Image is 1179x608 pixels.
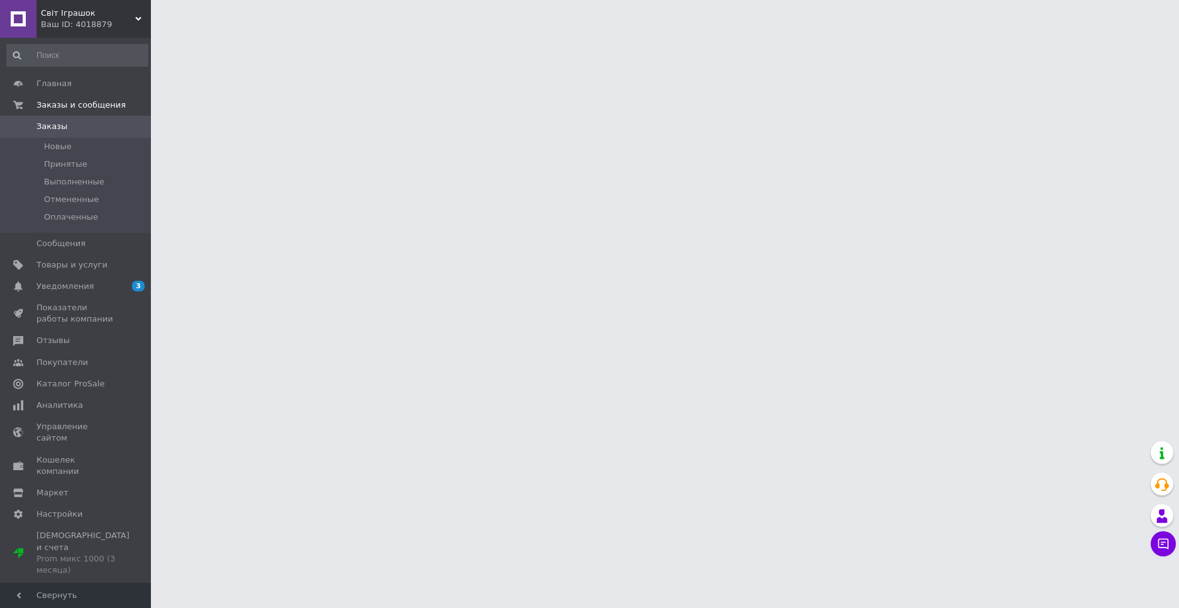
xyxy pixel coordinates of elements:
[132,281,145,291] span: 3
[44,159,87,170] span: Принятые
[1151,531,1176,556] button: Чат с покупателем
[36,530,130,576] span: [DEMOGRAPHIC_DATA] и счета
[36,238,86,249] span: Сообщения
[44,141,72,152] span: Новые
[44,194,99,205] span: Отмененные
[36,99,126,111] span: Заказы и сообщения
[6,44,148,67] input: Поиск
[44,176,104,188] span: Выполненные
[36,335,70,346] span: Отзывы
[36,281,94,292] span: Уведомления
[36,78,72,89] span: Главная
[36,121,67,132] span: Заказы
[36,302,116,325] span: Показатели работы компании
[36,378,104,390] span: Каталог ProSale
[44,211,98,223] span: Оплаченные
[36,400,83,411] span: Аналитика
[36,357,88,368] span: Покупатели
[36,553,130,576] div: Prom микс 1000 (3 месяца)
[36,421,116,444] span: Управление сайтом
[36,487,69,498] span: Маркет
[41,19,151,30] div: Ваш ID: 4018879
[41,8,135,19] span: Світ Іграшок
[36,509,82,520] span: Настройки
[36,259,108,271] span: Товары и услуги
[36,454,116,477] span: Кошелек компании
